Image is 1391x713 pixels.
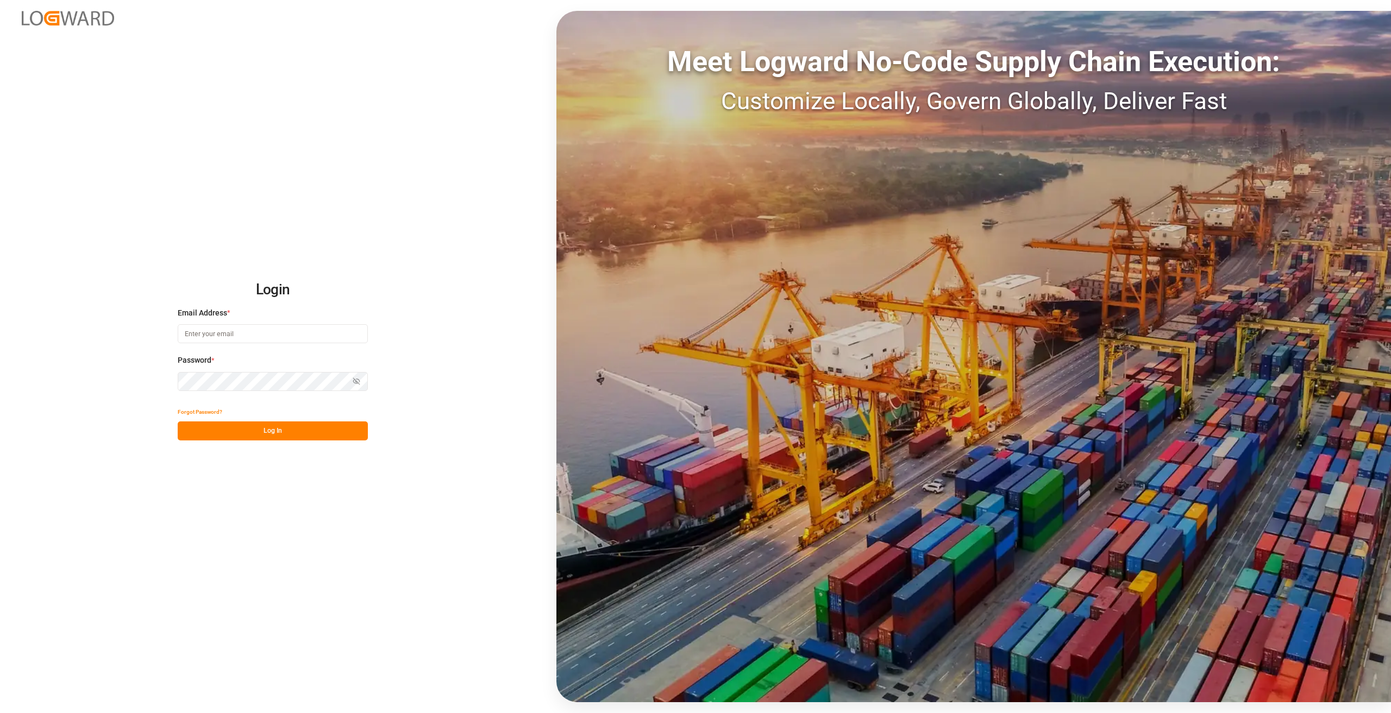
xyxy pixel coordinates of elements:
img: Logward_new_orange.png [22,11,114,26]
button: Log In [178,421,368,440]
input: Enter your email [178,324,368,343]
div: Meet Logward No-Code Supply Chain Execution: [556,41,1391,83]
span: Email Address [178,307,227,319]
h2: Login [178,273,368,307]
button: Forgot Password? [178,402,222,421]
span: Password [178,355,211,366]
div: Customize Locally, Govern Globally, Deliver Fast [556,83,1391,119]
